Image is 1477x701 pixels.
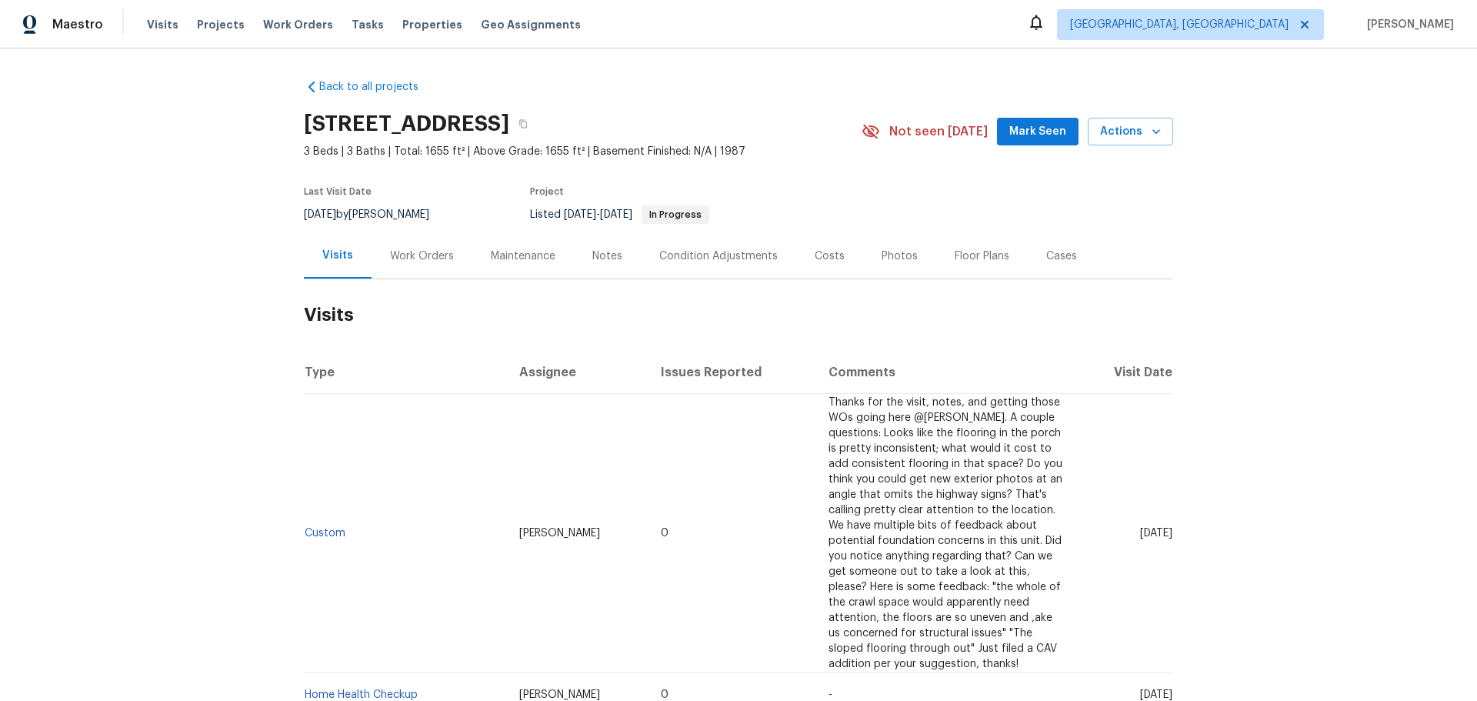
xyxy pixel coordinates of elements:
button: Actions [1088,118,1173,146]
th: Comments [816,351,1077,394]
span: Last Visit Date [304,187,372,196]
th: Visit Date [1077,351,1173,394]
span: Properties [402,17,462,32]
th: Type [304,351,507,394]
span: Visits [147,17,178,32]
h2: [STREET_ADDRESS] [304,116,509,132]
h2: Visits [304,279,1173,351]
div: Maintenance [491,249,555,264]
span: Mark Seen [1009,122,1066,142]
div: Costs [815,249,845,264]
span: Projects [197,17,245,32]
span: [DATE] [1140,528,1172,539]
span: Listed [530,209,709,220]
span: Work Orders [263,17,333,32]
span: Geo Assignments [481,17,581,32]
span: - [564,209,632,220]
span: 0 [661,689,668,700]
span: [DATE] [304,209,336,220]
span: Project [530,187,564,196]
span: [GEOGRAPHIC_DATA], [GEOGRAPHIC_DATA] [1070,17,1289,32]
button: Mark Seen [997,118,1079,146]
div: Photos [882,249,918,264]
span: Actions [1100,122,1161,142]
span: [DATE] [564,209,596,220]
div: by [PERSON_NAME] [304,205,448,224]
div: Notes [592,249,622,264]
div: Floor Plans [955,249,1009,264]
span: In Progress [643,210,708,219]
div: Condition Adjustments [659,249,778,264]
span: [DATE] [600,209,632,220]
th: Issues Reported [648,351,817,394]
button: Copy Address [509,110,537,138]
a: Back to all projects [304,79,452,95]
a: Home Health Checkup [305,689,418,700]
span: - [829,689,832,700]
th: Assignee [507,351,648,394]
span: [PERSON_NAME] [519,528,600,539]
div: Cases [1046,249,1077,264]
span: Maestro [52,17,103,32]
span: [DATE] [1140,689,1172,700]
div: Visits [322,248,353,263]
span: Not seen [DATE] [889,124,988,139]
span: 0 [661,528,668,539]
span: Tasks [352,19,384,30]
a: Custom [305,528,345,539]
span: Thanks for the visit, notes, and getting those WOs going here @[PERSON_NAME]. A couple questions:... [829,397,1062,669]
span: [PERSON_NAME] [519,689,600,700]
span: 3 Beds | 3 Baths | Total: 1655 ft² | Above Grade: 1655 ft² | Basement Finished: N/A | 1987 [304,144,862,159]
span: [PERSON_NAME] [1361,17,1454,32]
div: Work Orders [390,249,454,264]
